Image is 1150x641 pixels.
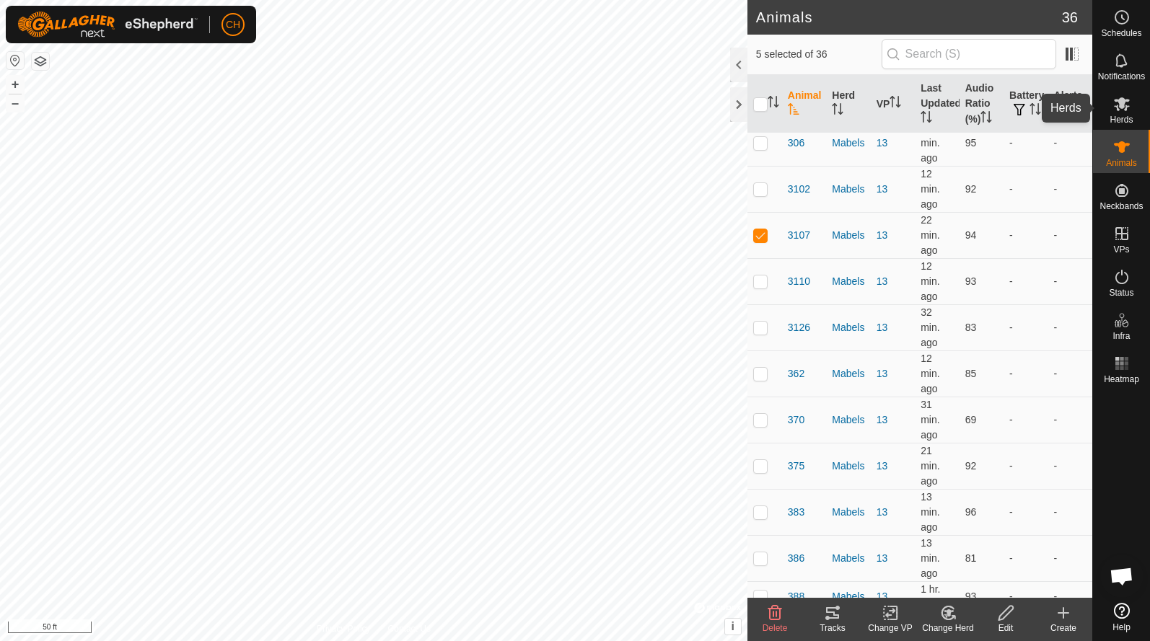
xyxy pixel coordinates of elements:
div: Mabels [832,366,864,381]
td: - [1004,581,1048,612]
span: Sep 24, 2025 at 4:22 PM [921,445,939,487]
span: 94 [965,229,977,241]
td: - [1004,120,1048,166]
td: - [1048,535,1092,581]
span: 383 [788,505,804,520]
p-sorticon: Activate to sort [768,98,779,110]
span: 93 [965,275,977,287]
span: Sep 24, 2025 at 4:20 PM [921,214,939,256]
th: Alerts [1048,75,1092,133]
td: - [1048,443,1092,489]
span: 3107 [788,228,810,243]
button: – [6,94,24,112]
span: 93 [965,591,977,602]
div: Create [1035,622,1092,635]
span: 92 [965,183,977,195]
span: VPs [1113,245,1129,254]
span: 36 [1062,6,1078,28]
span: Sep 24, 2025 at 4:30 PM [921,260,939,302]
span: Sep 24, 2025 at 4:31 PM [921,122,939,164]
td: - [1004,535,1048,581]
div: Change Herd [919,622,977,635]
span: 69 [965,414,977,425]
div: Mabels [832,228,864,243]
span: 83 [965,322,977,333]
a: Help [1093,597,1150,637]
p-sorticon: Activate to sort [1054,105,1066,117]
td: - [1004,350,1048,397]
div: Mabels [832,182,864,197]
td: - [1048,581,1092,612]
div: Change VP [861,622,919,635]
a: 13 [877,183,888,195]
span: 5 selected of 36 [756,47,882,62]
p-sorticon: Activate to sort [788,105,799,117]
div: Mabels [832,589,864,604]
a: 13 [877,137,888,149]
span: Notifications [1098,72,1145,81]
div: Mabels [832,505,864,520]
td: - [1048,489,1092,535]
div: Mabels [832,274,864,289]
span: Infra [1112,332,1130,340]
a: 13 [877,460,888,472]
a: 13 [877,552,888,564]
th: Last Updated [915,75,959,133]
span: Herds [1110,115,1133,124]
span: Delete [763,623,788,633]
div: Mabels [832,136,864,151]
span: 388 [788,589,804,604]
td: - [1004,166,1048,212]
span: Help [1112,623,1131,632]
input: Search (S) [882,39,1056,69]
a: 13 [877,414,888,425]
span: 3126 [788,320,810,335]
span: 375 [788,459,804,474]
a: Contact Us [388,622,431,635]
div: Mabels [832,551,864,566]
td: - [1004,258,1048,304]
img: Gallagher Logo [17,12,198,37]
th: Audio Ratio (%) [960,75,1004,133]
td: - [1048,304,1092,350]
div: Mabels [832,320,864,335]
p-sorticon: Activate to sort [832,105,843,117]
span: Neckbands [1099,202,1143,211]
span: 3102 [788,182,810,197]
td: - [1004,304,1048,350]
p-sorticon: Activate to sort [921,113,932,125]
span: Sep 24, 2025 at 4:29 PM [921,537,939,579]
td: - [1048,350,1092,397]
span: 81 [965,552,977,564]
button: Reset Map [6,52,24,69]
td: - [1048,397,1092,443]
span: Heatmap [1104,375,1139,384]
th: VP [871,75,915,133]
span: 92 [965,460,977,472]
span: Sep 24, 2025 at 4:11 PM [921,306,939,348]
th: Animal [782,75,826,133]
a: 13 [877,322,888,333]
td: - [1048,166,1092,212]
button: i [725,619,741,635]
span: 386 [788,551,804,566]
td: - [1004,489,1048,535]
span: 362 [788,366,804,381]
span: Sep 24, 2025 at 4:31 PM [921,168,939,210]
td: - [1048,258,1092,304]
span: Schedules [1101,29,1141,37]
a: Privacy Policy [317,622,371,635]
div: Tracks [804,622,861,635]
span: Status [1109,288,1133,297]
span: Sep 24, 2025 at 3:42 PM [921,583,940,610]
span: Sep 24, 2025 at 4:30 PM [921,353,939,394]
td: - [1048,212,1092,258]
h2: Animals [756,9,1062,26]
span: CH [226,17,240,32]
button: Map Layers [32,53,49,70]
span: 96 [965,506,977,518]
div: Open chat [1100,554,1144,598]
div: Mabels [832,412,864,428]
p-sorticon: Activate to sort [1030,105,1041,117]
span: 95 [965,137,977,149]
